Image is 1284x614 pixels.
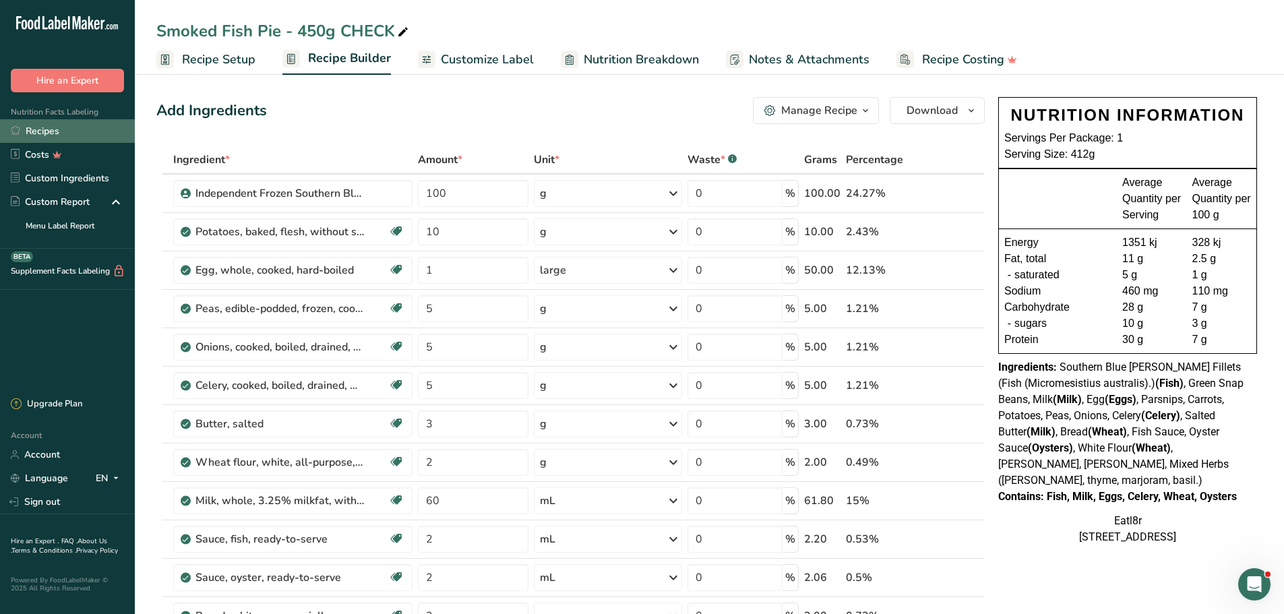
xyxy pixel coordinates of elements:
[998,361,1057,373] span: Ingredients:
[195,493,364,509] div: Milk, whole, 3.25% milkfat, without added vitamin A and [MEDICAL_DATA]
[540,185,547,202] div: g
[156,19,411,43] div: Smoked Fish Pie - 450g CHECK
[1192,251,1252,267] div: 2.5 g
[540,262,566,278] div: large
[540,570,555,586] div: mL
[998,489,1257,505] div: Contains: Fish, Milk, Eggs, Celery, Wheat, Oysters
[1192,175,1252,223] div: Average Quantity per 100 g
[561,44,699,75] a: Nutrition Breakdown
[1122,235,1182,251] div: 1351 kj
[195,416,364,432] div: Butter, salted
[1122,251,1182,267] div: 11 g
[540,416,547,432] div: g
[540,224,547,240] div: g
[195,301,364,317] div: Peas, edible-podded, frozen, cooked, boiled, drained, without salt
[1053,393,1082,406] b: (Milk)
[1004,299,1070,315] span: Carbohydrate
[753,97,879,124] button: Manage Recipe
[308,49,391,67] span: Recipe Builder
[1027,425,1056,438] b: (Milk)
[907,102,958,119] span: Download
[11,398,82,411] div: Upgrade Plan
[11,536,107,555] a: About Us .
[1122,283,1182,299] div: 460 mg
[1192,283,1252,299] div: 110 mg
[1192,332,1252,348] div: 7 g
[282,43,391,75] a: Recipe Builder
[922,51,1004,69] span: Recipe Costing
[1004,332,1039,348] span: Protein
[804,570,840,586] div: 2.06
[11,546,76,555] a: Terms & Conditions .
[749,51,869,69] span: Notes & Attachments
[1122,175,1182,223] div: Average Quantity per Serving
[76,546,118,555] a: Privacy Policy
[1004,315,1014,332] div: -
[846,493,921,509] div: 15%
[1004,251,1046,267] span: Fat, total
[804,185,840,202] div: 100.00
[1004,283,1041,299] span: Sodium
[1105,393,1136,406] b: (Eggs)
[11,466,68,490] a: Language
[846,531,921,547] div: 0.53%
[1122,299,1182,315] div: 28 g
[11,69,124,92] button: Hire an Expert
[846,454,921,470] div: 0.49%
[195,224,364,240] div: Potatoes, baked, flesh, without salt
[1132,441,1171,454] b: (Wheat)
[804,531,840,547] div: 2.20
[11,536,59,546] a: Hire an Expert .
[1014,315,1047,332] span: sugars
[1088,425,1127,438] b: (Wheat)
[61,536,78,546] a: FAQ .
[1122,267,1182,283] div: 5 g
[156,44,255,75] a: Recipe Setup
[1238,568,1271,601] iframe: Intercom live chat
[418,152,462,168] span: Amount
[540,454,547,470] div: g
[540,377,547,394] div: g
[890,97,985,124] button: Download
[11,251,33,262] div: BETA
[1155,377,1184,390] b: (Fish)
[804,224,840,240] div: 10.00
[896,44,1017,75] a: Recipe Costing
[182,51,255,69] span: Recipe Setup
[540,531,555,547] div: mL
[173,152,230,168] span: Ingredient
[1122,332,1182,348] div: 30 g
[441,51,534,69] span: Customize Label
[540,339,547,355] div: g
[846,377,921,394] div: 1.21%
[195,185,364,202] div: Independent Frozen Southern Blue [PERSON_NAME] Fillets
[846,339,921,355] div: 1.21%
[1028,441,1073,454] b: (Oysters)
[195,570,364,586] div: Sauce, oyster, ready-to-serve
[846,416,921,432] div: 0.73%
[804,301,840,317] div: 5.00
[156,100,267,122] div: Add Ingredients
[846,224,921,240] div: 2.43%
[1004,130,1251,146] div: Servings Per Package: 1
[846,152,903,168] span: Percentage
[1192,235,1252,251] div: 328 kj
[687,152,737,168] div: Waste
[11,576,124,592] div: Powered By FoodLabelMaker © 2025 All Rights Reserved
[804,493,840,509] div: 61.80
[1004,235,1039,251] span: Energy
[1004,103,1251,127] div: NUTRITION INFORMATION
[781,102,857,119] div: Manage Recipe
[96,470,124,487] div: EN
[846,301,921,317] div: 1.21%
[1004,146,1251,162] div: Serving Size: 412g
[804,454,840,470] div: 2.00
[195,531,364,547] div: Sauce, fish, ready-to-serve
[804,416,840,432] div: 3.00
[418,44,534,75] a: Customize Label
[195,377,364,394] div: Celery, cooked, boiled, drained, without salt
[584,51,699,69] span: Nutrition Breakdown
[846,262,921,278] div: 12.13%
[726,44,869,75] a: Notes & Attachments
[195,339,364,355] div: Onions, cooked, boiled, drained, without salt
